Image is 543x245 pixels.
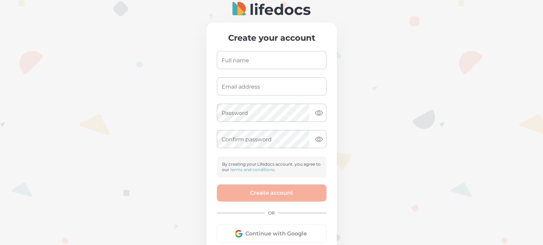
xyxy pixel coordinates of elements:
button: toggle password visibility [312,132,326,146]
a: terms and conditions [230,167,274,172]
button: toggle password visibility [312,106,326,120]
button: Continue with Google [217,224,326,243]
h3: Create your account [217,33,326,43]
span: OR [265,207,278,219]
p: By creating your Lifedocs account, you agree to our . [222,162,321,172]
